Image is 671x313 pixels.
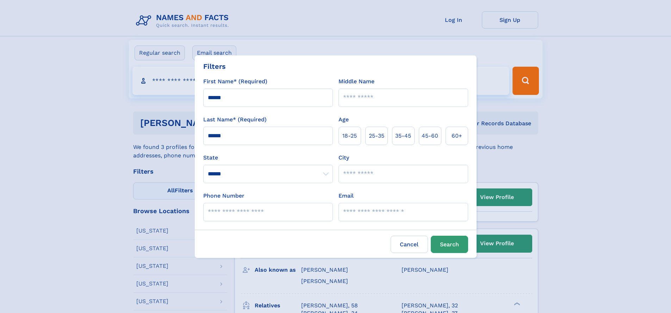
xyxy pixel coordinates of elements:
[338,192,354,200] label: Email
[395,132,411,140] span: 35‑45
[203,115,267,124] label: Last Name* (Required)
[391,236,428,253] label: Cancel
[422,132,438,140] span: 45‑60
[203,192,244,200] label: Phone Number
[452,132,462,140] span: 60+
[369,132,384,140] span: 25‑35
[338,115,349,124] label: Age
[203,154,333,162] label: State
[203,77,267,86] label: First Name* (Required)
[338,154,349,162] label: City
[342,132,357,140] span: 18‑25
[431,236,468,253] button: Search
[338,77,374,86] label: Middle Name
[203,61,226,72] div: Filters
